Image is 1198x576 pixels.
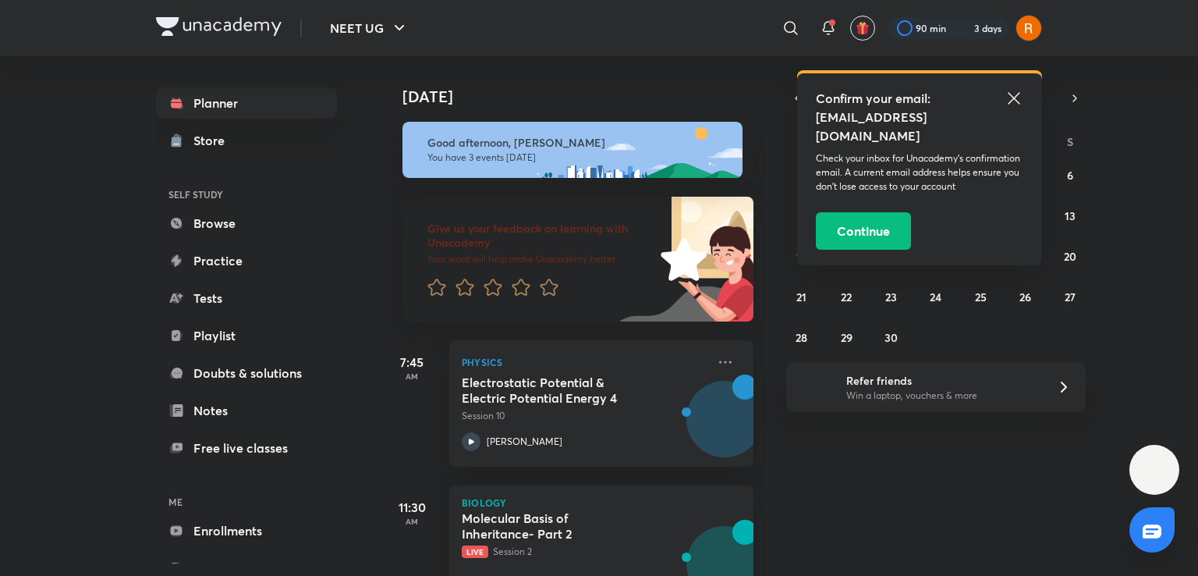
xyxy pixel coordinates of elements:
[1064,249,1076,264] abbr: September 20, 2025
[462,409,707,423] p: Session 10
[381,372,443,381] p: AM
[1013,284,1038,309] button: September 26, 2025
[1015,15,1042,41] img: Aliya Fatima
[968,284,993,309] button: September 25, 2025
[402,122,743,178] img: afternoon
[687,389,762,464] img: Avatar
[156,125,337,156] a: Store
[885,290,897,304] abbr: September 23, 2025
[462,546,488,558] span: Live
[402,87,769,106] h4: [DATE]
[789,325,814,350] button: September 28, 2025
[1065,290,1076,304] abbr: September 27, 2025
[156,17,282,36] img: Company Logo
[846,372,1038,389] h6: Refer friends
[884,330,898,345] abbr: September 30, 2025
[156,515,337,546] a: Enrollments
[955,20,971,36] img: streak
[156,283,337,314] a: Tests
[156,357,337,389] a: Doubts & solutions
[834,284,859,309] button: September 22, 2025
[427,136,728,150] h6: Good afternoon, [PERSON_NAME]
[816,89,1023,108] h5: Confirm your email:
[841,290,852,304] abbr: September 22, 2025
[834,325,859,350] button: September 29, 2025
[321,12,418,44] button: NEET UG
[381,517,443,526] p: AM
[841,330,852,345] abbr: September 29, 2025
[816,108,1023,145] h5: [EMAIL_ADDRESS][DOMAIN_NAME]
[1058,284,1083,309] button: September 27, 2025
[156,17,282,40] a: Company Logo
[923,284,948,309] button: September 24, 2025
[879,284,904,309] button: September 23, 2025
[156,432,337,464] a: Free live classes
[789,203,814,228] button: September 7, 2025
[799,372,830,403] img: referral
[487,435,562,449] p: [PERSON_NAME]
[462,510,656,542] h5: Molecular Basis of Inheritance- Part 2
[816,212,911,250] button: Continue
[796,249,807,264] abbr: September 14, 2025
[156,320,337,351] a: Playlist
[156,245,337,276] a: Practice
[193,131,234,150] div: Store
[427,253,655,265] p: Your word will help make Unacademy better
[1058,244,1083,268] button: September 20, 2025
[427,222,655,250] h6: Give us your feedback on learning with Unacademy
[381,498,443,517] h5: 11:30
[156,208,337,239] a: Browse
[796,330,807,345] abbr: September 28, 2025
[856,21,870,35] img: avatar
[427,151,728,164] p: You have 3 events [DATE]
[975,290,987,304] abbr: September 25, 2025
[608,197,753,322] img: feedback_image
[1065,208,1076,223] abbr: September 13, 2025
[789,284,814,309] button: September 21, 2025
[1058,203,1083,228] button: September 13, 2025
[462,545,707,559] p: Session 2
[381,353,443,372] h5: 7:45
[156,87,337,119] a: Planner
[850,16,875,41] button: avatar
[930,290,941,304] abbr: September 24, 2025
[879,325,904,350] button: September 30, 2025
[816,151,1023,194] p: Check your inbox for Unacademy’s confirmation email. A current email address helps ensure you don...
[1058,162,1083,187] button: September 6, 2025
[1019,290,1031,304] abbr: September 26, 2025
[846,389,1038,403] p: Win a laptop, vouchers & more
[1145,460,1164,479] img: ttu
[156,489,337,515] h6: ME
[462,353,707,372] p: Physics
[156,395,337,426] a: Notes
[1067,168,1073,183] abbr: September 6, 2025
[462,375,656,406] h5: Electrostatic Potential & Electric Potential Energy 4
[156,181,337,208] h6: SELF STUDY
[796,290,806,304] abbr: September 21, 2025
[462,498,741,507] p: Biology
[789,244,814,268] button: September 14, 2025
[1067,134,1073,149] abbr: Saturday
